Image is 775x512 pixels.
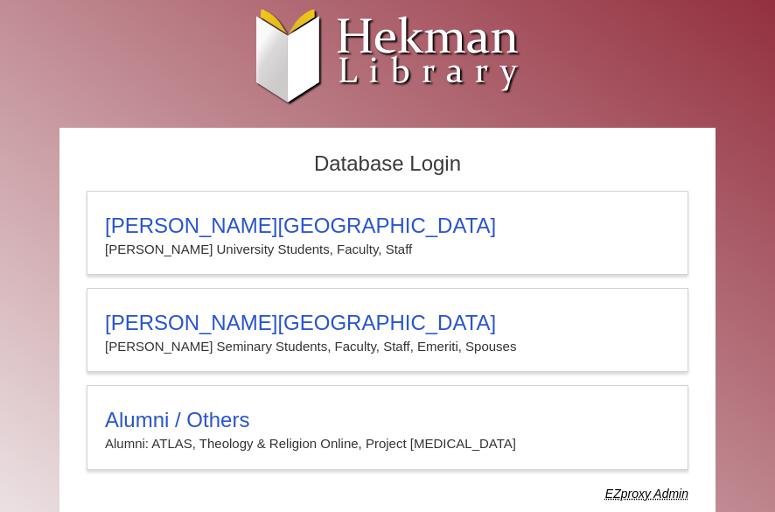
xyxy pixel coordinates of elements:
p: [PERSON_NAME] University Students, Faculty, Staff [105,238,670,261]
dfn: Use Alumni login [605,487,688,501]
a: [PERSON_NAME][GEOGRAPHIC_DATA][PERSON_NAME] University Students, Faculty, Staff [87,191,688,275]
h3: [PERSON_NAME][GEOGRAPHIC_DATA] [105,214,670,238]
p: [PERSON_NAME] Seminary Students, Faculty, Staff, Emeriti, Spouses [105,335,670,358]
h3: Alumni / Others [105,408,670,432]
p: Alumni: ATLAS, Theology & Religion Online, Project [MEDICAL_DATA] [105,432,670,455]
h3: [PERSON_NAME][GEOGRAPHIC_DATA] [105,311,670,335]
h2: Database Login [78,146,697,182]
summary: Alumni / OthersAlumni: ATLAS, Theology & Religion Online, Project [MEDICAL_DATA] [105,408,670,455]
a: [PERSON_NAME][GEOGRAPHIC_DATA][PERSON_NAME] Seminary Students, Faculty, Staff, Emeriti, Spouses [87,288,688,372]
